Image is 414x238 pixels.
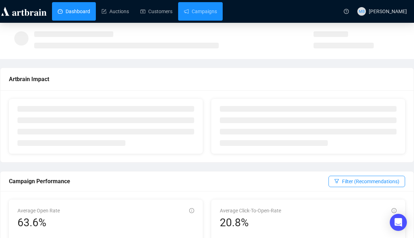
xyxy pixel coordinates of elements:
[342,178,399,185] span: Filter (Recommendations)
[9,75,405,84] div: Artbrain Impact
[369,9,407,14] span: [PERSON_NAME]
[140,2,172,21] a: Customers
[328,176,405,187] button: Filter (Recommendations)
[184,2,217,21] a: Campaigns
[334,179,339,184] span: filter
[17,208,60,213] span: Average Open Rate
[390,214,407,231] div: Open Intercom Messenger
[392,208,397,213] span: info-circle
[102,2,129,21] a: Auctions
[58,2,90,21] a: Dashboard
[9,177,328,186] div: Campaign Performance
[220,216,281,229] div: 20.8%
[344,9,349,14] span: question-circle
[359,8,364,14] span: MB
[17,216,60,229] div: 63.6%
[220,208,281,213] span: Average Click-To-Open-Rate
[189,208,194,213] span: info-circle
